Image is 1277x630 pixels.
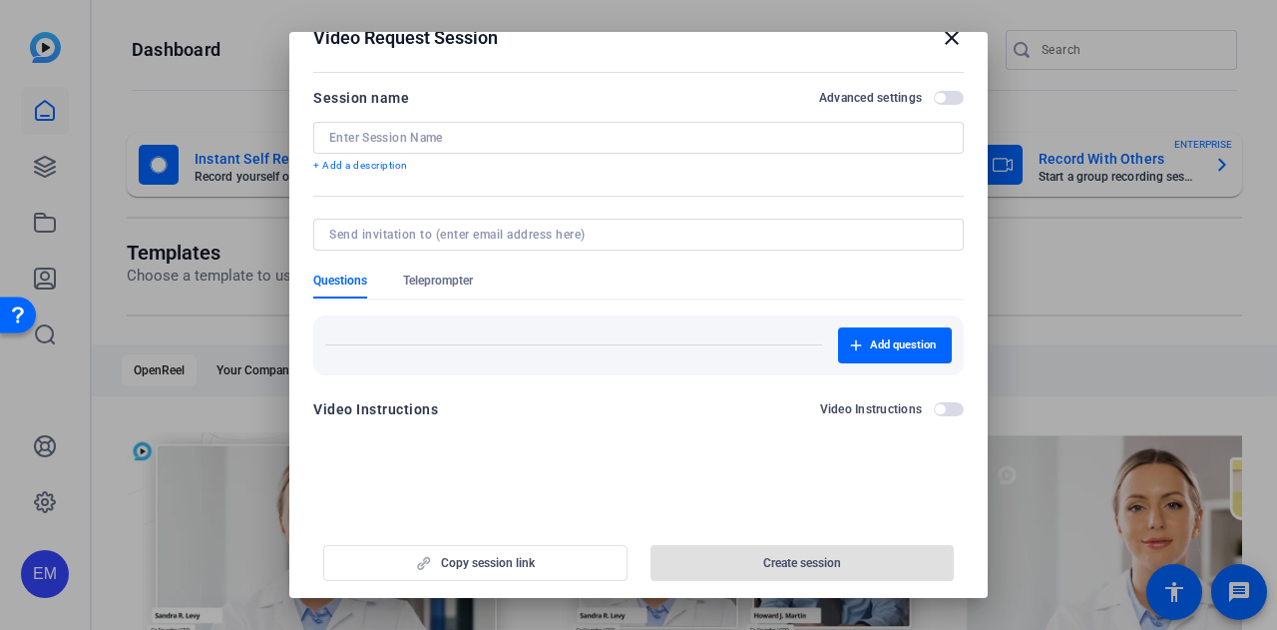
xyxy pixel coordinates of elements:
[870,337,936,353] span: Add question
[403,273,473,289] span: Teleprompter
[313,158,964,174] p: + Add a description
[313,86,409,110] div: Session name
[329,130,948,146] input: Enter Session Name
[329,227,940,243] input: Send invitation to (enter email address here)
[819,90,922,106] h2: Advanced settings
[313,397,438,421] div: Video Instructions
[820,401,923,417] h2: Video Instructions
[838,327,952,363] button: Add question
[313,26,964,50] div: Video Request Session
[313,273,367,289] span: Questions
[940,26,964,50] mat-icon: close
